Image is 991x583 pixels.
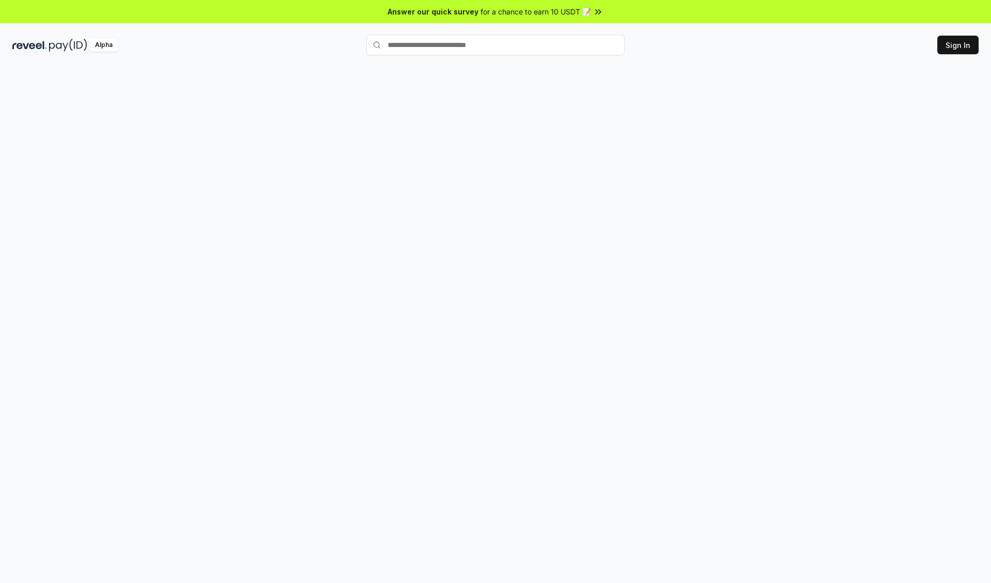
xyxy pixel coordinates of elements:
span: Answer our quick survey [388,6,478,17]
span: for a chance to earn 10 USDT 📝 [481,6,591,17]
img: reveel_dark [12,39,47,52]
img: pay_id [49,39,87,52]
div: Alpha [89,39,118,52]
button: Sign In [937,36,979,54]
